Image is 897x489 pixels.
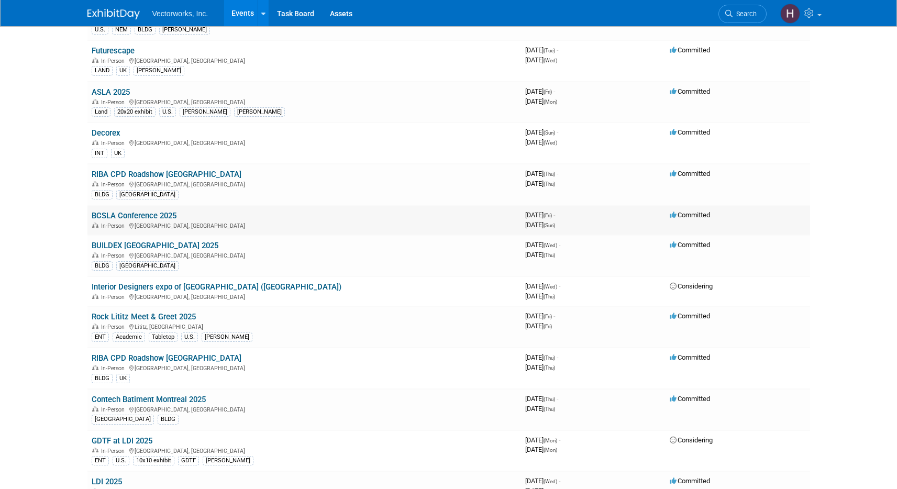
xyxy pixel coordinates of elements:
span: - [559,282,560,290]
div: [PERSON_NAME] [234,107,285,117]
span: [DATE] [525,241,560,249]
div: [GEOGRAPHIC_DATA], [GEOGRAPHIC_DATA] [92,138,517,147]
span: (Thu) [544,406,555,412]
span: (Mon) [544,438,557,443]
div: [GEOGRAPHIC_DATA], [GEOGRAPHIC_DATA] [92,446,517,454]
span: In-Person [101,99,128,106]
div: [PERSON_NAME] [180,107,230,117]
span: (Fri) [544,314,552,319]
span: - [553,211,555,219]
span: Committed [670,128,710,136]
div: [PERSON_NAME] [159,25,210,35]
span: - [559,477,560,485]
div: [GEOGRAPHIC_DATA], [GEOGRAPHIC_DATA] [92,56,517,64]
img: ExhibitDay [87,9,140,19]
a: Search [718,5,767,23]
img: In-Person Event [92,324,98,329]
img: In-Person Event [92,140,98,145]
div: [PERSON_NAME] [203,456,253,465]
span: Committed [670,353,710,361]
a: Contech Batiment Montreal 2025 [92,395,206,404]
a: Rock Lititz Meet & Greet 2025 [92,312,196,321]
span: [DATE] [525,395,558,403]
span: [DATE] [525,128,558,136]
div: U.S. [113,456,129,465]
span: [DATE] [525,251,555,259]
a: RIBA CPD Roadshow [GEOGRAPHIC_DATA] [92,170,241,179]
img: In-Person Event [92,181,98,186]
span: (Fri) [544,324,552,329]
span: - [557,128,558,136]
div: [GEOGRAPHIC_DATA], [GEOGRAPHIC_DATA] [92,251,517,259]
span: (Mon) [544,447,557,453]
span: (Wed) [544,479,557,484]
a: LDI 2025 [92,477,122,486]
div: GDTF [178,456,199,465]
span: Committed [670,87,710,95]
span: - [559,241,560,249]
a: GDTF at LDI 2025 [92,436,152,446]
span: [DATE] [525,138,557,146]
span: In-Person [101,406,128,413]
a: Decorex [92,128,120,138]
div: BLDG [158,415,179,424]
span: - [557,395,558,403]
span: [DATE] [525,322,552,330]
span: [DATE] [525,97,557,105]
a: BUILDEX [GEOGRAPHIC_DATA] 2025 [92,241,218,250]
div: NEM [112,25,131,35]
span: (Sun) [544,223,555,228]
a: RIBA CPD Roadshow [GEOGRAPHIC_DATA] [92,353,241,363]
span: [DATE] [525,56,557,64]
span: (Tue) [544,48,555,53]
div: 20x20 exhibit [114,107,156,117]
span: (Sun) [544,130,555,136]
span: [DATE] [525,180,555,187]
span: In-Person [101,324,128,330]
span: Search [733,10,757,18]
span: - [557,46,558,54]
div: [GEOGRAPHIC_DATA] [116,190,179,199]
span: Considering [670,436,713,444]
span: Committed [670,241,710,249]
span: (Fri) [544,89,552,95]
span: Vectorworks, Inc. [152,9,208,18]
span: - [559,436,560,444]
div: BLDG [92,190,113,199]
span: (Thu) [544,365,555,371]
div: UK [116,66,130,75]
span: (Thu) [544,396,555,402]
div: [PERSON_NAME] [202,332,252,342]
span: In-Person [101,58,128,64]
span: (Thu) [544,171,555,177]
img: In-Person Event [92,252,98,258]
div: UK [116,374,130,383]
div: BLDG [135,25,156,35]
div: U.S. [181,332,198,342]
span: Committed [670,46,710,54]
div: [GEOGRAPHIC_DATA], [GEOGRAPHIC_DATA] [92,97,517,106]
div: [GEOGRAPHIC_DATA] [92,415,154,424]
span: In-Person [101,252,128,259]
span: In-Person [101,448,128,454]
span: [DATE] [525,282,560,290]
a: Futurescape [92,46,135,55]
div: 10x10 exhibit [133,456,174,465]
span: In-Person [101,223,128,229]
span: (Thu) [544,181,555,187]
span: (Mon) [544,99,557,105]
span: Committed [670,170,710,177]
span: - [553,87,555,95]
span: [DATE] [525,211,555,219]
span: [DATE] [525,292,555,300]
span: [DATE] [525,312,555,320]
div: U.S. [92,25,108,35]
span: [DATE] [525,170,558,177]
div: [GEOGRAPHIC_DATA], [GEOGRAPHIC_DATA] [92,405,517,413]
span: (Fri) [544,213,552,218]
img: In-Person Event [92,365,98,370]
div: BLDG [92,374,113,383]
span: In-Person [101,365,128,372]
span: [DATE] [525,436,560,444]
span: Committed [670,312,710,320]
